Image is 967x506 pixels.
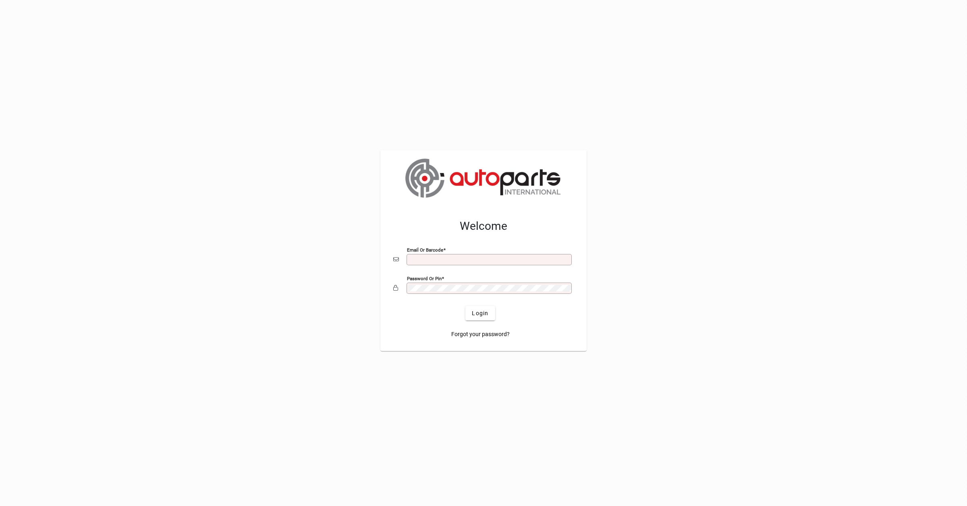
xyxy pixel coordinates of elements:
[465,306,495,320] button: Login
[448,327,513,341] a: Forgot your password?
[451,330,510,339] span: Forgot your password?
[393,219,574,233] h2: Welcome
[472,309,488,318] span: Login
[407,247,443,253] mat-label: Email or Barcode
[407,276,442,281] mat-label: Password or Pin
